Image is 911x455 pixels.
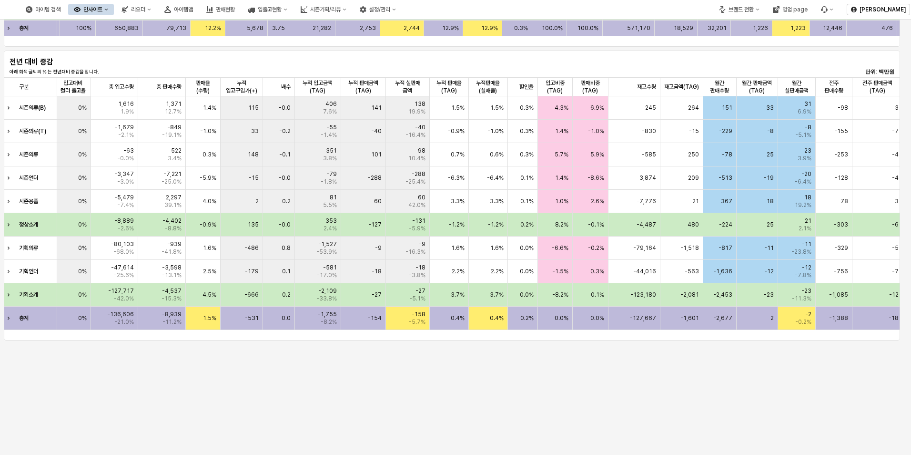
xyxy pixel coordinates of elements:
span: 100.0% [542,24,563,32]
span: 0.2 [282,197,291,205]
span: 78 [840,197,848,205]
button: 아이템 검색 [20,4,66,15]
p: 아래 회색 글씨의 % 는 전년대비 증감율 입니다. [10,68,599,75]
span: 0% [78,151,87,158]
span: 480 [688,221,699,228]
span: 351 [326,147,337,155]
span: 0.3% [202,151,216,158]
div: 리오더 [131,6,145,13]
span: -9 [419,240,425,248]
span: 1,223 [790,24,806,32]
span: 판매비중(TAG) [577,79,604,94]
span: 12.9% [442,24,459,32]
button: 판매현황 [201,4,241,15]
span: 476 [881,24,893,32]
span: -0.0 [279,174,291,182]
span: 0.0% [520,244,534,252]
span: -5.9% [200,174,216,182]
span: 60 [374,197,382,205]
span: -224 [719,221,732,228]
span: -1.0% [588,127,605,135]
span: 18,529 [674,24,694,32]
span: 0% [78,244,87,252]
span: 0.3% [520,104,534,112]
span: -486 [244,244,259,252]
div: 브랜드 전환 [729,6,754,13]
span: 3 [895,104,899,112]
div: 시즌기획/리뷰 [295,4,352,15]
span: 12.2% [205,24,221,32]
span: -229 [719,127,732,135]
span: -0.1 [279,151,291,158]
span: 21 [805,217,811,225]
span: -1.5% [552,268,568,275]
span: 1.6% [203,244,216,252]
span: 3.3% [451,197,465,205]
button: 영업 page [767,4,813,15]
span: 2,744 [404,24,420,32]
span: 1,226 [753,24,768,32]
div: 시즌기획/리뷰 [310,6,341,13]
span: -513 [719,174,732,182]
span: 0.7% [451,151,465,158]
span: -4 [892,174,899,182]
span: 월간 판매금액(TAG) [740,79,774,94]
span: 1.4% [555,127,568,135]
span: -4,487 [637,221,657,228]
span: 4.3% [555,104,568,112]
span: 25 [767,221,774,228]
span: -0.1% [588,221,605,228]
span: -68.0% [113,248,134,256]
span: 할인율 [519,83,534,91]
div: Expand row [4,260,16,283]
span: -79 [326,170,337,178]
span: -303 [834,221,848,228]
button: [PERSON_NAME] [847,4,910,15]
span: -6.4% [795,178,811,186]
div: Expand row [4,96,16,119]
span: -53.9% [316,248,337,256]
span: 0.6% [490,151,504,158]
span: -19.1% [162,131,182,139]
span: 2.4% [324,225,337,232]
span: 누적 입고구입가(+) [224,79,259,94]
span: -5.1% [795,131,811,139]
strong: 시즌의류 [19,151,38,158]
span: -7.4% [117,201,134,209]
span: 3,874 [640,174,657,182]
div: 인사이트 [68,4,114,15]
span: 8.2% [555,221,568,228]
span: -11 [764,244,774,252]
span: -12 [764,268,774,275]
span: -288 [412,170,425,178]
span: 0% [78,104,87,112]
button: 입출고현황 [243,4,293,15]
span: 141 [371,104,382,112]
span: 0.8 [282,244,291,252]
span: 2.2% [452,268,465,275]
strong: 기획의류 [19,245,38,251]
div: Expand row [4,213,16,236]
span: 0.3% [591,268,605,275]
span: -1,527 [318,240,337,248]
span: 누적 판매금액(TAG) [345,79,382,94]
span: 209 [688,174,699,182]
span: -0.9% [200,221,216,228]
p: [PERSON_NAME] [860,6,906,13]
div: 아이템맵 [174,6,193,13]
span: -288 [368,174,382,182]
span: -47,614 [111,264,134,271]
h5: 전년 대비 증감 [10,57,157,67]
span: -15 [249,174,259,182]
span: -0.9% [448,127,465,135]
span: -127 [368,221,382,228]
span: 42.0% [408,201,425,209]
strong: 시즌언더 [19,175,38,181]
span: -40 [415,124,425,131]
span: -0.2% [588,244,605,252]
span: 2 [255,197,259,205]
span: 0% [78,127,87,135]
span: 입고대비 컬러 출고율 [59,79,87,94]
div: Expand row [4,166,16,189]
